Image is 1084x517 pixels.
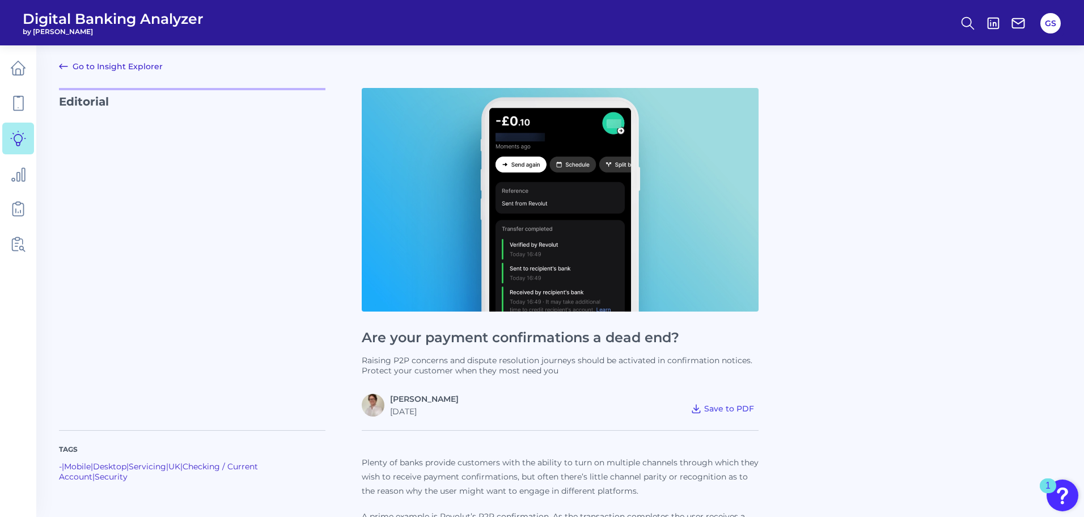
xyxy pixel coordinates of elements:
span: | [126,461,129,472]
p: Tags [59,444,325,455]
a: Security [95,472,128,482]
button: Save to PDF [686,401,759,417]
span: | [91,461,93,472]
button: Open Resource Center, 1 new notification [1047,480,1078,511]
span: | [92,472,95,482]
a: Desktop [93,461,126,472]
span: Digital Banking Analyzer [23,10,204,27]
a: UK [168,461,180,472]
p: Raising P2P concerns and dispute resolution journeys should be activated in confirmation notices.... [362,355,759,376]
span: | [166,461,168,472]
span: | [62,461,64,472]
span: Save to PDF [704,403,754,414]
a: Checking / Current Account [59,461,258,482]
span: | [180,461,183,472]
span: - [59,461,62,472]
a: Go to Insight Explorer [59,60,163,73]
div: [DATE] [390,406,459,417]
div: 1 [1045,486,1051,501]
span: by [PERSON_NAME] [23,27,204,36]
a: [PERSON_NAME] [390,394,459,404]
img: Editorial - Phone (7).png [362,88,759,312]
a: Servicing [129,461,166,472]
p: Editorial [59,88,325,417]
h1: Are your payment confirmations a dead end? [362,330,759,346]
button: GS [1040,13,1061,33]
a: Mobile [64,461,91,472]
p: Plenty of banks provide customers with the ability to turn on multiple channels through which the... [362,456,759,498]
img: MIchael McCaw [362,394,384,417]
